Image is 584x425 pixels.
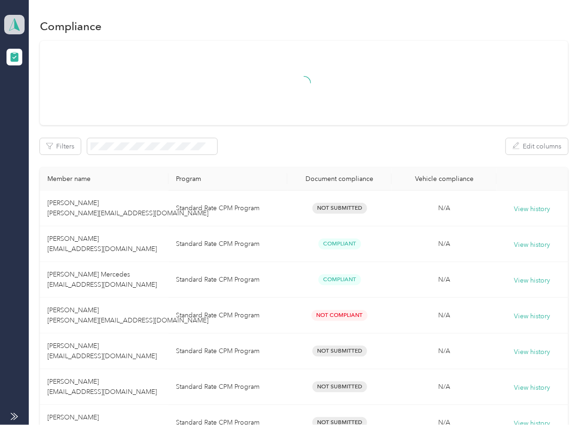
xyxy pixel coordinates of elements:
span: N/A [438,204,450,212]
span: Compliant [318,274,361,285]
td: Standard Rate CPM Program [169,334,287,369]
span: [PERSON_NAME] [PERSON_NAME][EMAIL_ADDRESS][DOMAIN_NAME] [47,199,208,217]
span: Not Submitted [312,203,367,213]
span: [PERSON_NAME] [PERSON_NAME][EMAIL_ADDRESS][DOMAIN_NAME] [47,306,208,324]
button: View history [514,204,551,214]
td: Standard Rate CPM Program [169,262,287,298]
button: View history [514,240,551,250]
span: N/A [438,383,450,391]
span: [PERSON_NAME] Mercedes [EMAIL_ADDRESS][DOMAIN_NAME] [47,270,157,289]
button: View history [514,276,551,286]
span: N/A [438,276,450,283]
span: Compliant [318,238,361,249]
td: Standard Rate CPM Program [169,191,287,226]
span: N/A [438,347,450,355]
button: View history [514,383,551,393]
button: View history [514,347,551,357]
th: Member name [40,167,169,191]
span: N/A [438,240,450,248]
span: [PERSON_NAME] [EMAIL_ADDRESS][DOMAIN_NAME] [47,235,157,253]
span: [PERSON_NAME] [EMAIL_ADDRESS][DOMAIN_NAME] [47,378,157,396]
span: [PERSON_NAME] [EMAIL_ADDRESS][DOMAIN_NAME] [47,342,157,360]
span: N/A [438,311,450,319]
button: Edit columns [506,138,568,155]
td: Standard Rate CPM Program [169,369,287,405]
th: Program [169,167,287,191]
span: Not Submitted [312,346,367,356]
div: Document compliance [295,175,384,183]
td: Standard Rate CPM Program [169,298,287,334]
button: Filters [40,138,81,155]
h1: Compliance [40,21,102,31]
span: Not Compliant [311,310,368,321]
td: Standard Rate CPM Program [169,226,287,262]
span: Not Submitted [312,381,367,392]
div: Vehicle compliance [399,175,489,183]
button: View history [514,311,551,322]
iframe: Everlance-gr Chat Button Frame [532,373,584,425]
